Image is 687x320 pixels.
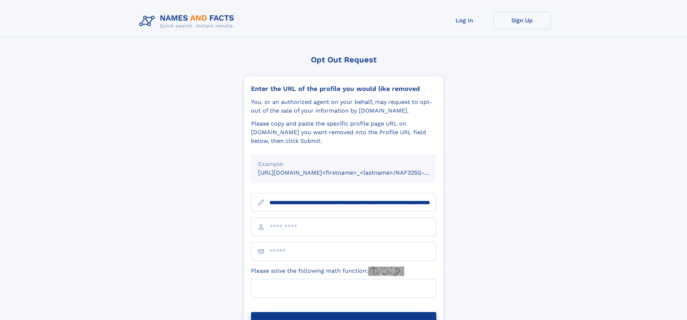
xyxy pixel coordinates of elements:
[243,55,444,64] div: Opt Out Request
[493,12,551,29] a: Sign Up
[258,160,429,168] div: Example:
[251,85,436,93] div: Enter the URL of the profile you would like removed
[258,169,450,176] small: [URL][DOMAIN_NAME]<firstname>_<lastname>/NAF325G-xxxxxxxx
[251,98,436,115] div: You, or an authorized agent on your behalf, may request to opt-out of the sale of your informatio...
[251,119,436,145] div: Please copy and paste the specific profile page URL on [DOMAIN_NAME] you want removed into the Pr...
[251,267,404,276] label: Please solve the following math function:
[436,12,493,29] a: Log In
[136,12,240,31] img: Logo Names and Facts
